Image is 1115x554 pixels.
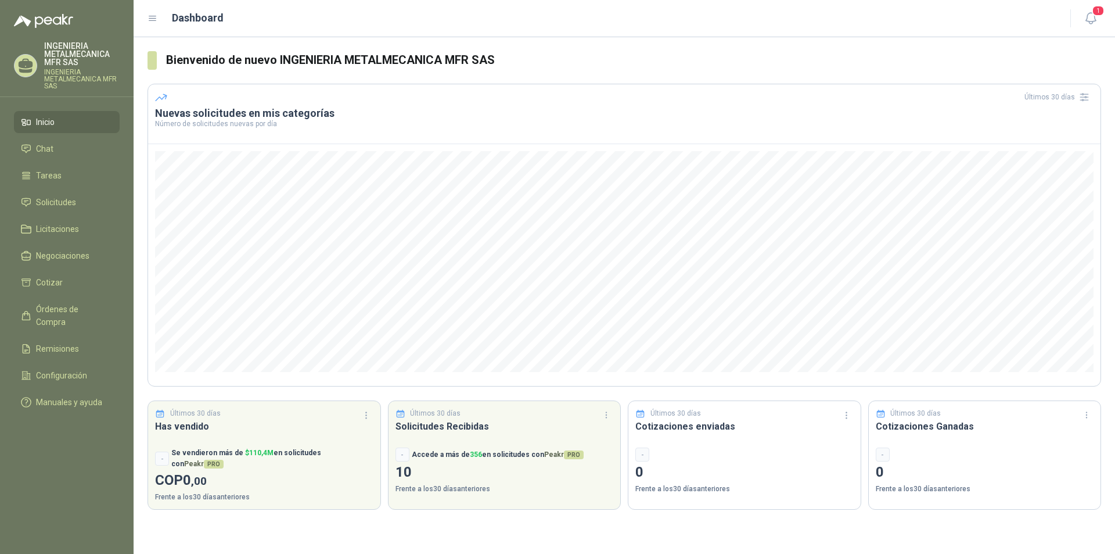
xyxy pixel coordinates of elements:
[155,470,373,492] p: COP
[155,492,373,503] p: Frente a los 30 días anteriores
[564,451,584,459] span: PRO
[44,69,120,90] p: INGENIERIA METALMECANICA MFR SAS
[204,460,224,469] span: PRO
[155,106,1094,120] h3: Nuevas solicitudes en mis categorías
[544,451,584,459] span: Peakr
[395,462,614,484] p: 10
[36,142,53,155] span: Chat
[1080,8,1101,29] button: 1
[635,448,649,462] div: -
[36,396,102,409] span: Manuales y ayuda
[166,51,1101,69] h3: Bienvenido de nuevo INGENIERIA METALMECANICA MFR SAS
[635,484,854,495] p: Frente a los 30 días anteriores
[191,474,207,488] span: ,00
[890,408,941,419] p: Últimos 30 días
[36,249,89,262] span: Negociaciones
[36,196,76,209] span: Solicitudes
[635,462,854,484] p: 0
[14,364,120,387] a: Configuración
[44,42,120,66] p: INGENIERIA METALMECANICA MFR SAS
[36,169,62,182] span: Tareas
[410,408,461,419] p: Últimos 30 días
[155,120,1094,127] p: Número de solicitudes nuevas por día
[635,419,854,434] h3: Cotizaciones enviadas
[395,419,614,434] h3: Solicitudes Recibidas
[14,245,120,267] a: Negociaciones
[14,111,120,133] a: Inicio
[412,449,584,460] p: Accede a más de en solicitudes con
[36,276,63,289] span: Cotizar
[14,271,120,294] a: Cotizar
[245,449,274,457] span: $ 110,4M
[14,138,120,160] a: Chat
[155,419,373,434] h3: Has vendido
[14,391,120,413] a: Manuales y ayuda
[876,448,890,462] div: -
[14,218,120,240] a: Licitaciones
[171,448,373,470] p: Se vendieron más de en solicitudes con
[395,484,614,495] p: Frente a los 30 días anteriores
[876,462,1094,484] p: 0
[876,419,1094,434] h3: Cotizaciones Ganadas
[876,484,1094,495] p: Frente a los 30 días anteriores
[36,369,87,382] span: Configuración
[14,14,73,28] img: Logo peakr
[14,191,120,213] a: Solicitudes
[14,338,120,360] a: Remisiones
[36,342,79,355] span: Remisiones
[183,472,207,488] span: 0
[470,451,482,459] span: 356
[172,10,224,26] h1: Dashboard
[184,460,224,468] span: Peakr
[1092,5,1105,16] span: 1
[14,298,120,333] a: Órdenes de Compra
[36,303,109,328] span: Órdenes de Compra
[170,408,221,419] p: Últimos 30 días
[395,448,409,462] div: -
[650,408,701,419] p: Últimos 30 días
[36,116,55,128] span: Inicio
[14,165,120,187] a: Tareas
[36,223,79,235] span: Licitaciones
[1024,88,1094,106] div: Últimos 30 días
[155,452,169,466] div: -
